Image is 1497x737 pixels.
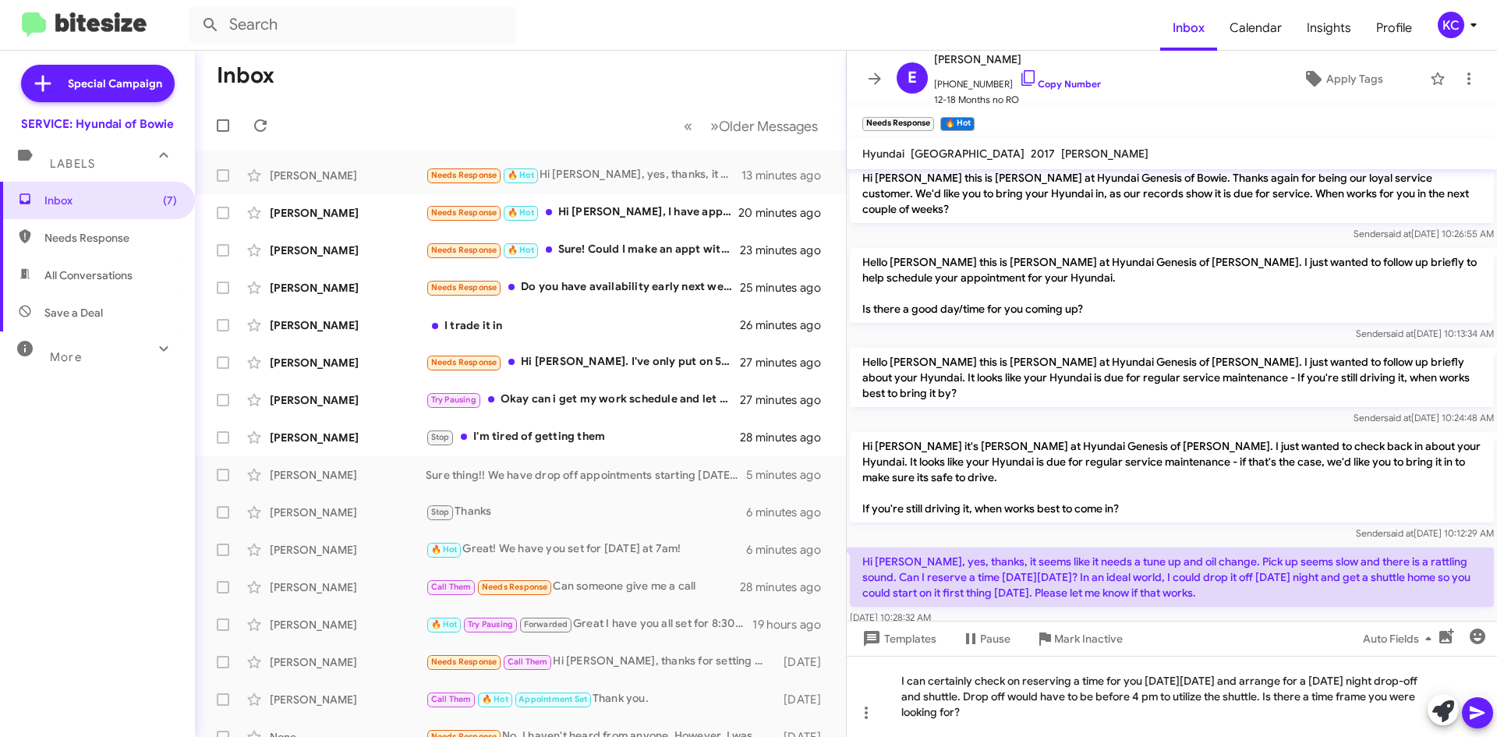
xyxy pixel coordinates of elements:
div: [PERSON_NAME] [270,392,426,408]
div: I trade it in [426,317,740,333]
a: Inbox [1160,5,1217,51]
div: [PERSON_NAME] [270,430,426,445]
span: Needs Response [431,657,497,667]
div: Sure thing!! We have drop off appointments starting [DATE]. Do you have a preference with the day? [426,467,746,483]
span: All Conversations [44,268,133,283]
span: More [50,350,82,364]
input: Search [189,6,516,44]
span: Pause [980,625,1010,653]
p: Hello [PERSON_NAME] this is [PERSON_NAME] at Hyundai Genesis of [PERSON_NAME]. I just wanted to f... [850,348,1494,407]
span: 12-18 Months no RO [934,92,1101,108]
span: Try Pausing [468,619,513,629]
div: [PERSON_NAME] [270,617,426,632]
div: [DATE] [776,654,833,670]
button: Previous [674,110,702,142]
span: » [710,116,719,136]
div: [PERSON_NAME] [270,467,426,483]
span: [PERSON_NAME] [1061,147,1148,161]
div: Hi [PERSON_NAME], I have appt for service to bring in my [MEDICAL_DATA] on [DATE], 17th at 8, see... [426,204,740,221]
div: Thanks [426,503,746,521]
span: [PERSON_NAME] [934,50,1101,69]
div: Great I have you all set for 8:30 am [DATE] [426,615,752,633]
div: Great! We have you set for [DATE] at 7am! [426,540,746,558]
div: Hi [PERSON_NAME], yes, thanks, it seems like it needs a tune up and oil change. Pick up seems slo... [426,166,741,184]
div: Can someone give me a call [426,578,740,596]
div: 27 minutes ago [740,355,833,370]
button: Apply Tags [1262,65,1422,93]
span: Sender [DATE] 10:26:55 AM [1354,228,1494,239]
p: Hi [PERSON_NAME] it's [PERSON_NAME] at Hyundai Genesis of [PERSON_NAME]. I just wanted to check b... [850,432,1494,523]
div: Do you have availability early next week? [426,278,740,296]
span: Stop [431,432,450,442]
span: Templates [859,625,936,653]
span: Save a Deal [44,305,103,321]
span: Sender [DATE] 10:24:48 AM [1354,412,1494,423]
p: Hi [PERSON_NAME], yes, thanks, it seems like it needs a tune up and oil change. Pick up seems slo... [850,547,1494,607]
div: 6 minutes ago [746,542,833,558]
span: 🔥 Hot [508,170,534,180]
a: Special Campaign [21,65,175,102]
small: 🔥 Hot [940,117,974,131]
button: Templates [847,625,949,653]
span: Hyundai [862,147,904,161]
p: Hello [PERSON_NAME] this is [PERSON_NAME] at Hyundai Genesis of [PERSON_NAME]. I just wanted to f... [850,248,1494,323]
span: said at [1386,527,1414,539]
span: [GEOGRAPHIC_DATA] [911,147,1025,161]
span: E [908,66,917,90]
span: Needs Response [431,245,497,255]
span: 🔥 Hot [508,207,534,218]
small: Needs Response [862,117,934,131]
div: 5 minutes ago [746,467,833,483]
button: KC [1424,12,1480,38]
div: 23 minutes ago [740,243,833,258]
span: Needs Response [482,582,548,592]
div: Hi [PERSON_NAME], thanks for setting up the service for my 2024 Genesis G80 in [DATE] 10:00 am. P... [426,653,776,671]
div: 27 minutes ago [740,392,833,408]
span: « [684,116,692,136]
a: Copy Number [1019,78,1101,90]
span: Needs Response [431,282,497,292]
span: Needs Response [431,170,497,180]
span: (7) [163,193,177,208]
span: Needs Response [431,357,497,367]
span: Special Campaign [68,76,162,91]
span: Older Messages [719,118,818,135]
div: Sure! Could I make an appt with you? [426,241,740,259]
div: [PERSON_NAME] [270,168,426,183]
button: Auto Fields [1350,625,1450,653]
div: 28 minutes ago [740,579,833,595]
a: Insights [1294,5,1364,51]
div: [PERSON_NAME] [270,317,426,333]
span: Call Them [431,694,472,704]
span: [PHONE_NUMBER] [934,69,1101,92]
a: Calendar [1217,5,1294,51]
div: 13 minutes ago [741,168,833,183]
div: 28 minutes ago [740,430,833,445]
div: I can certainly check on reserving a time for you [DATE][DATE] and arrange for a [DATE] night dro... [847,656,1497,737]
span: 🔥 Hot [508,245,534,255]
a: Profile [1364,5,1424,51]
div: Hi [PERSON_NAME]. I've only put on 5000mi since the last oil change, so I'm going to wait a bit b... [426,353,740,371]
span: 🔥 Hot [431,619,458,629]
div: [PERSON_NAME] [270,280,426,296]
div: SERVICE: Hyundai of Bowie [21,116,174,132]
div: KC [1438,12,1464,38]
span: said at [1386,328,1414,339]
div: Okay can i get my work schedule and let you know [426,391,740,409]
div: Thank you. [426,690,776,708]
button: Mark Inactive [1023,625,1135,653]
div: [DATE] [776,692,833,707]
div: [PERSON_NAME] [270,205,426,221]
button: Pause [949,625,1023,653]
div: 19 hours ago [752,617,833,632]
div: 26 minutes ago [740,317,833,333]
span: Sender [DATE] 10:12:29 AM [1356,527,1494,539]
div: 6 minutes ago [746,505,833,520]
span: said at [1384,412,1411,423]
span: Needs Response [431,207,497,218]
h1: Inbox [217,63,274,88]
button: Next [701,110,827,142]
